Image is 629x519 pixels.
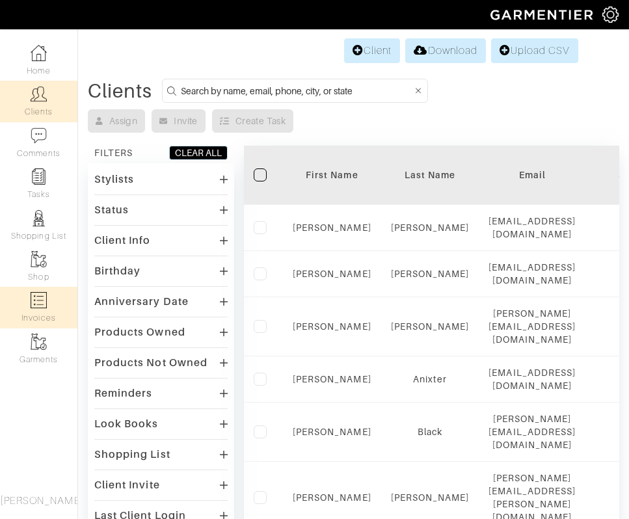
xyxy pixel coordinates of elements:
[293,168,371,181] div: First Name
[94,479,160,492] div: Client Invite
[418,427,442,437] a: Black
[293,269,371,279] a: [PERSON_NAME]
[94,265,141,278] div: Birthday
[488,215,576,241] div: [EMAIL_ADDRESS][DOMAIN_NAME]
[283,146,381,205] th: Toggle SortBy
[181,83,412,99] input: Search by name, email, phone, city, or state
[31,251,47,267] img: garments-icon-b7da505a4dc4fd61783c78ac3ca0ef83fa9d6f193b1c9dc38574b1d14d53ca28.png
[94,173,134,186] div: Stylists
[31,210,47,226] img: stylists-icon-eb353228a002819b7ec25b43dbf5f0378dd9e0616d9560372ff212230b889e62.png
[391,492,470,503] a: [PERSON_NAME]
[94,356,207,369] div: Products Not Owned
[391,321,470,332] a: [PERSON_NAME]
[31,86,47,102] img: clients-icon-6bae9207a08558b7cb47a8932f037763ab4055f8c8b6bfacd5dc20c3e0201464.png
[491,38,578,63] a: Upload CSV
[488,366,576,392] div: [EMAIL_ADDRESS][DOMAIN_NAME]
[94,204,129,217] div: Status
[169,146,228,160] button: CLEAR ALL
[94,326,185,339] div: Products Owned
[488,307,576,346] div: [PERSON_NAME][EMAIL_ADDRESS][DOMAIN_NAME]
[293,222,371,233] a: [PERSON_NAME]
[391,222,470,233] a: [PERSON_NAME]
[31,334,47,350] img: garments-icon-b7da505a4dc4fd61783c78ac3ca0ef83fa9d6f193b1c9dc38574b1d14d53ca28.png
[293,492,371,503] a: [PERSON_NAME]
[31,127,47,144] img: comment-icon-a0a6a9ef722e966f86d9cbdc48e553b5cf19dbc54f86b18d962a5391bc8f6eb6.png
[391,168,470,181] div: Last Name
[293,427,371,437] a: [PERSON_NAME]
[94,295,189,308] div: Anniversary Date
[88,85,152,98] div: Clients
[488,261,576,287] div: [EMAIL_ADDRESS][DOMAIN_NAME]
[484,3,602,26] img: garmentier-logo-header-white-b43fb05a5012e4ada735d5af1a66efaba907eab6374d6393d1fbf88cb4ef424d.png
[413,374,446,384] a: Anixter
[293,374,371,384] a: [PERSON_NAME]
[293,321,371,332] a: [PERSON_NAME]
[602,7,619,23] img: gear-icon-white-bd11855cb880d31180b6d7d6211b90ccbf57a29d726f0c71d8c61bd08dd39cc2.png
[175,146,222,159] div: CLEAR ALL
[488,412,576,451] div: [PERSON_NAME][EMAIL_ADDRESS][DOMAIN_NAME]
[405,38,485,63] a: Download
[94,234,151,247] div: Client Info
[381,146,479,205] th: Toggle SortBy
[31,168,47,185] img: reminder-icon-8004d30b9f0a5d33ae49ab947aed9ed385cf756f9e5892f1edd6e32f2345188e.png
[391,269,470,279] a: [PERSON_NAME]
[94,418,159,431] div: Look Books
[94,387,152,400] div: Reminders
[31,292,47,308] img: orders-icon-0abe47150d42831381b5fb84f609e132dff9fe21cb692f30cb5eec754e2cba89.png
[94,146,133,159] div: FILTERS
[31,45,47,61] img: dashboard-icon-dbcd8f5a0b271acd01030246c82b418ddd0df26cd7fceb0bd07c9910d44c42f6.png
[344,38,400,63] a: Client
[94,448,170,461] div: Shopping List
[488,168,576,181] div: Email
